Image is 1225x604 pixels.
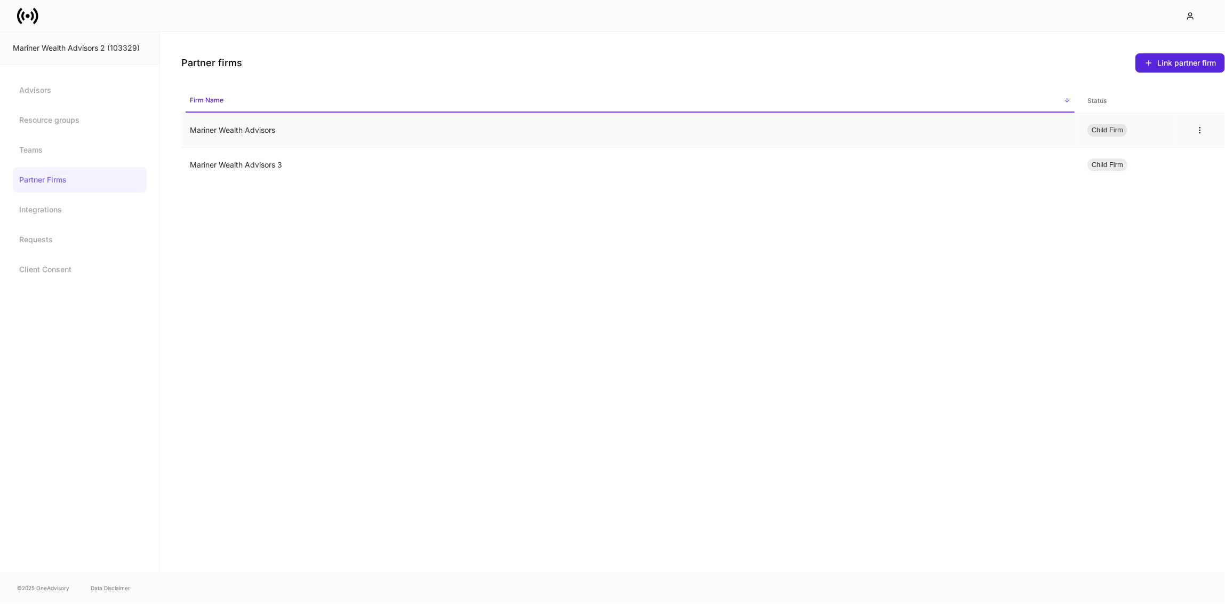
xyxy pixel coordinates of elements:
a: Teams [13,137,147,163]
td: Mariner Wealth Advisors [181,113,1079,148]
h6: Firm Name [190,95,223,105]
a: Client Consent [13,257,147,282]
a: Resource groups [13,107,147,133]
span: Status [1083,90,1172,112]
td: Mariner Wealth Advisors 3 [181,148,1079,182]
div: Link partner firm [1144,59,1216,67]
span: Child Firm [1087,125,1127,136]
a: Advisors [13,77,147,103]
a: Requests [13,227,147,252]
button: Link partner firm [1135,53,1225,73]
a: Partner Firms [13,167,147,193]
span: Firm Name [186,90,1075,113]
a: Integrations [13,197,147,222]
div: Mariner Wealth Advisors 2 (103329) [13,43,147,53]
span: Child Firm [1087,160,1127,170]
h4: Partner firms [181,57,242,69]
span: © 2025 OneAdvisory [17,584,69,592]
h6: Status [1087,96,1107,106]
a: Data Disclaimer [91,584,130,592]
